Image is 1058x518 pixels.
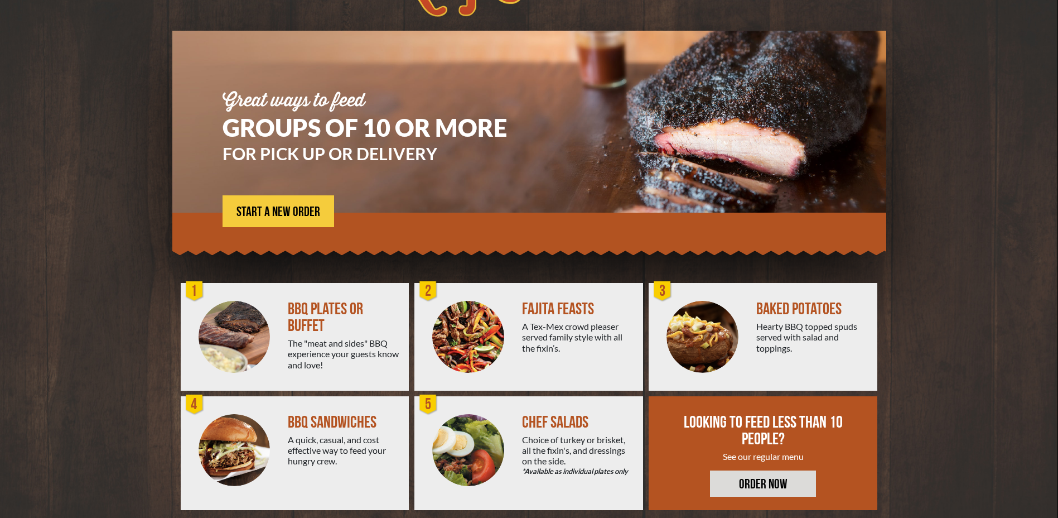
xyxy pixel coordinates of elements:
[223,145,540,162] h3: FOR PICK UP OR DELIVERY
[417,280,439,303] div: 2
[288,301,400,334] div: BBQ PLATES OR BUFFET
[417,394,439,416] div: 5
[223,195,334,227] a: START A NEW ORDER
[183,394,206,416] div: 4
[522,414,634,431] div: CHEF SALADS
[666,301,738,373] img: PEJ-Baked-Potato.png
[236,205,320,219] span: START A NEW ORDER
[183,280,206,303] div: 1
[682,451,845,462] div: See our regular menu
[710,471,816,497] a: ORDER NOW
[223,116,540,140] h1: GROUPS OF 10 OR MORE
[199,301,270,373] img: PEJ-BBQ-Buffet.png
[288,434,400,467] div: A quick, casual, and cost effective way to feed your hungry crew.
[223,92,540,110] div: Great ways to feed
[522,434,634,477] div: Choice of turkey or brisket, all the fixin's, and dressings on the side.
[756,321,868,353] div: Hearty BBQ topped spuds served with salad and toppings.
[682,414,845,448] div: LOOKING TO FEED LESS THAN 10 PEOPLE?
[432,414,504,486] img: Salad-Circle.png
[522,466,634,477] em: *Available as individual plates only
[756,301,868,318] div: BAKED POTATOES
[651,280,674,303] div: 3
[288,338,400,370] div: The "meat and sides" BBQ experience your guests know and love!
[522,321,634,353] div: A Tex-Mex crowd pleaser served family style with all the fixin’s.
[432,301,504,373] img: PEJ-Fajitas.png
[288,414,400,431] div: BBQ SANDWICHES
[522,301,634,318] div: FAJITA FEASTS
[199,414,270,486] img: PEJ-BBQ-Sandwich.png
